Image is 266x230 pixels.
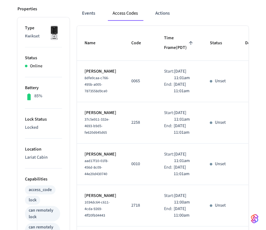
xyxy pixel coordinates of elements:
p: Battery [25,85,62,91]
img: Kwikset Halo Touchscreen Wifi Enabled Smart Lock, Polished Chrome, Front [46,25,62,41]
p: Lariat Cabin [25,154,62,161]
p: Unset [215,119,226,126]
p: [PERSON_NAME] [85,151,116,158]
p: Capabilities [25,176,62,183]
p: Lock Status [25,116,62,123]
div: Start: [164,110,174,123]
div: Start: [164,151,174,164]
p: Locked [25,124,62,131]
p: Unset [215,161,226,167]
p: [DATE] 11:01am [174,164,195,177]
p: [DATE] 11:01am [174,68,195,81]
span: 1034dc64-c611-4cda-9269-4ff20fb94443 [85,200,110,218]
button: Actions [150,6,175,21]
p: Unset [215,78,226,84]
p: 0065 [131,78,149,84]
span: Code [131,38,149,48]
span: 8dfe0caa-c766-495b-a005-7873558d9ce0 [85,75,109,94]
div: access_code [29,187,52,193]
span: 37c5e911-332e-4693-b9d5-fe620d645d65 [85,117,109,135]
p: Type [25,25,62,31]
span: Name [85,38,104,48]
p: [DATE] 11:01am [174,81,195,94]
div: Start: [164,193,174,206]
p: 2258 [131,119,149,126]
span: Time Frame(PDT) [164,33,195,53]
span: aad17f10-01f8-456d-8c09-44e20d430740 [85,158,109,177]
p: [DATE] 11:00am [174,193,195,206]
p: 85% [34,93,42,99]
div: End: [164,123,174,136]
p: 2718 [131,202,149,209]
button: Events [77,6,100,21]
p: [DATE] 11:01am [174,110,195,123]
div: End: [164,164,174,177]
div: ant example [77,6,249,21]
p: Status [25,55,62,61]
img: SeamLogoGradient.69752ec5.svg [251,214,259,224]
p: [DATE] 11:00am [174,206,195,219]
div: End: [164,206,174,219]
p: [PERSON_NAME] [85,193,116,199]
p: 0010 [131,161,149,167]
p: [DATE] 11:01am [174,151,195,164]
p: Kwikset [25,33,62,40]
button: Access Codes [108,6,143,21]
p: Unset [215,202,226,209]
p: Location [25,146,62,153]
div: Start: [164,68,174,81]
span: Status [210,38,230,48]
p: [DATE] 11:01am [174,123,195,136]
div: End: [164,81,174,94]
p: [PERSON_NAME] [85,68,116,75]
div: lock [29,197,36,204]
p: Online [30,63,42,69]
p: Properties [17,6,37,12]
div: can remotely lock [29,207,56,220]
p: [PERSON_NAME] [85,110,116,116]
